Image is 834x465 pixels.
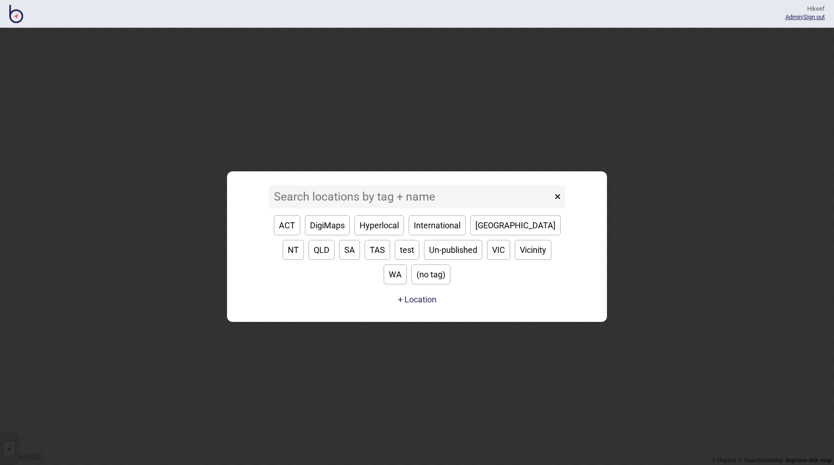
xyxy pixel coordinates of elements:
[354,215,404,235] button: Hyperlocal
[274,215,300,235] button: ACT
[365,240,390,260] button: TAS
[269,185,552,208] input: Search locations by tag + name
[550,185,565,208] button: ×
[487,240,510,260] button: VIC
[384,264,407,284] button: WA
[9,5,23,23] img: BindiMaps CMS
[339,240,360,260] button: SA
[785,5,825,13] div: Hi keef
[396,291,439,308] a: + Location
[803,13,825,20] button: Sign out
[470,215,561,235] button: [GEOGRAPHIC_DATA]
[411,264,450,284] button: (no tag)
[785,13,803,20] span: |
[424,240,482,260] button: Un-published
[515,240,551,260] button: Vicinity
[409,215,466,235] button: International
[309,240,335,260] button: QLD
[398,295,436,304] button: + Location
[395,240,419,260] button: test
[283,240,304,260] button: NT
[785,13,802,20] a: Admin
[305,215,350,235] button: DigiMaps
